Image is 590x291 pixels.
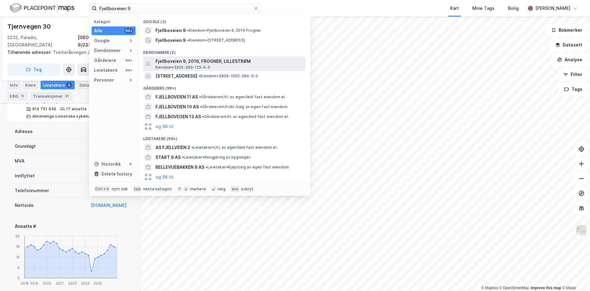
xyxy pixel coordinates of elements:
[124,68,133,73] div: 99+
[202,114,289,119] span: Gårdeiere • Utl. av egen/leid fast eiendom el.
[128,38,133,43] div: 2
[112,187,128,192] div: nytt søk
[7,34,78,49] div: 5232, Paradis, [GEOGRAPHIC_DATA]
[30,281,38,285] tspan: 2019
[32,114,92,119] div: Alminnelige somatiske sykehus
[94,186,111,192] div: Ctrl + k
[206,165,289,170] span: Leietaker • Kjøp/salg av egen fast eiendom
[30,92,73,100] div: Transaksjoner
[66,82,72,88] div: 5
[187,38,189,42] span: •
[155,164,204,171] span: BELLEVUEBAKKEN 9 AS
[138,45,310,56] div: Eiendommer (2)
[128,48,133,53] div: 2
[94,67,118,74] div: Leietakere
[182,155,184,160] span: •
[21,281,29,285] tspan: 2018
[550,39,588,51] button: Datasett
[200,104,288,109] span: Gårdeiere • Utvikl./salg av egen fast eiendom
[15,187,49,194] div: Telefonnummer
[94,19,136,24] div: Kategori
[155,93,198,101] span: FJELLBOVEIEN 11 AS
[41,81,75,89] div: Leietakere
[217,187,226,192] div: velg
[94,27,102,34] div: Alle
[56,281,64,285] tspan: 2021
[558,68,588,81] button: Filter
[199,74,200,78] span: •
[190,187,206,192] div: markere
[155,173,173,181] button: og 96 til
[15,202,33,209] div: Nettside
[7,50,53,55] span: Tilhørende adresser:
[155,65,210,70] span: Eiendom • 3205-283-125-0-0
[124,28,133,33] div: 99+
[78,34,134,49] div: [GEOGRAPHIC_DATA], 9/233
[138,14,310,26] div: Google (2)
[10,3,74,14] img: logo.f888ab2527a4732fd821a326f86c7f29.svg
[450,5,459,12] div: Kart
[187,28,189,33] span: •
[472,5,494,12] div: Mine Tags
[23,81,38,89] div: Eiere
[68,281,77,285] tspan: 2022
[155,103,199,111] span: FJELLBOVEIEN 10 AS
[16,245,20,249] tspan: 18
[191,145,193,150] span: •
[155,123,173,130] button: og 96 til
[559,261,590,291] iframe: Chat Widget
[32,107,56,111] div: 914 751 934
[101,170,132,178] div: Delete history
[81,281,89,285] tspan: 2024
[15,128,33,135] div: Adresse
[77,81,108,89] div: Datasett
[206,165,207,169] span: •
[7,92,28,100] div: ESG
[155,144,190,151] span: AS FJELLVEIEN 2
[187,38,245,43] span: Eiendom • [STREET_ADDRESS]
[155,72,197,80] span: [STREET_ADDRESS]
[18,266,20,269] tspan: 6
[7,81,20,89] div: Info
[138,131,310,143] div: Leietakere (99+)
[508,5,519,12] div: Bolig
[7,49,129,56] div: Tveiteråsvegen 2
[94,57,116,64] div: Gårdeiere
[200,104,202,109] span: •
[199,74,258,79] span: Eiendom • 3909-1002-284-0-0
[94,47,121,54] div: Eiendommer
[97,4,254,13] input: Søk på adresse, matrikkel, gårdeiere, leietakere eller personer
[531,286,561,290] a: Improve this map
[155,113,201,120] span: FJELLBOVEGEN 13 AS
[191,145,277,150] span: Leietaker • Utl. av egen/leid fast eiendom el.
[43,281,51,285] tspan: 2020
[15,143,36,150] div: Grunnlagt
[155,37,186,44] span: Fjellboveien 9
[18,276,20,280] tspan: 0
[552,54,588,66] button: Analyse
[230,186,240,192] div: esc
[15,223,127,230] div: Ansatte #
[535,5,570,12] div: [PERSON_NAME]
[64,93,70,99] div: 31
[16,255,20,259] tspan: 12
[155,154,181,161] span: START 9 AS
[187,28,261,33] span: Eiendom • Fjellboveien 9, 2016 Frogner
[94,281,102,285] tspan: 2025
[94,76,114,84] div: Personer
[199,95,286,99] span: Gårdeiere • Utl. av egen/leid fast eiendom el.
[133,186,142,192] div: tab
[143,187,172,192] div: neste kategori
[155,27,186,34] span: Fjellboveien 9
[241,187,254,192] div: avbryt
[91,203,127,208] a: [DOMAIN_NAME]
[138,81,310,92] div: Gårdeiere (99+)
[182,155,251,160] span: Leietaker • Rengjøring av bygninger
[19,93,26,99] div: 11
[15,172,35,180] div: Innflyttet
[7,22,52,31] div: Tjernvegen 30
[128,162,133,167] div: 0
[499,286,529,290] a: OpenStreetMap
[202,114,204,119] span: •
